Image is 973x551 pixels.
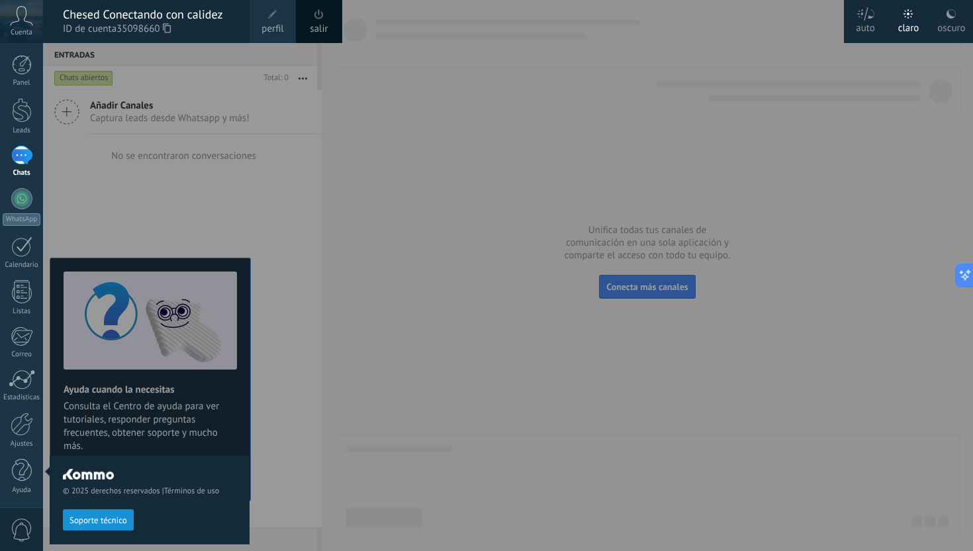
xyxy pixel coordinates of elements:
[310,22,328,36] a: salir
[3,486,41,495] div: Ayuda
[63,7,236,22] div: Chesed Conectando con calidez
[63,509,134,530] button: Soporte técnico
[11,28,32,37] span: Cuenta
[63,22,236,36] span: ID de cuenta
[3,393,41,402] div: Estadísticas
[856,9,875,43] div: auto
[3,169,41,177] div: Chats
[3,79,41,87] div: Panel
[937,9,965,43] div: oscuro
[3,350,41,359] div: Correo
[3,261,41,270] div: Calendario
[3,213,40,226] div: WhatsApp
[261,22,283,36] span: perfil
[3,126,41,135] div: Leads
[63,515,134,525] a: Soporte técnico
[898,9,919,43] div: claro
[3,440,41,448] div: Ajustes
[116,22,171,36] span: 35098660
[69,516,127,525] span: Soporte técnico
[3,307,41,316] div: Listas
[164,486,219,496] a: Términos de uso
[63,486,236,496] span: © 2025 derechos reservados |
